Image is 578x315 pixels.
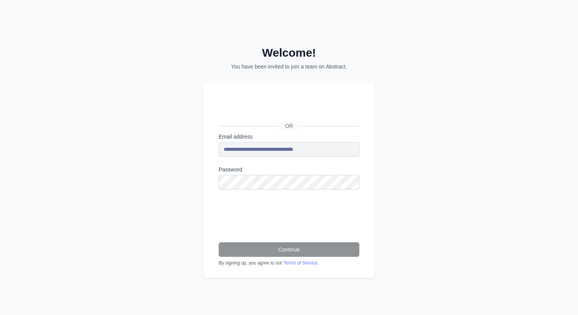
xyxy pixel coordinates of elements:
[219,199,335,228] iframe: reCAPTCHA
[279,122,299,130] span: OR
[219,166,359,173] label: Password
[219,260,359,266] div: By signing up, you agree to our .
[219,133,359,140] label: Email address
[203,63,375,70] p: You have been invited to join a team on Abstract.
[283,260,317,266] a: Terms of Service
[215,100,362,117] iframe: Sign in with Google Button
[203,46,375,60] h2: Welcome!
[219,242,359,257] button: Continue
